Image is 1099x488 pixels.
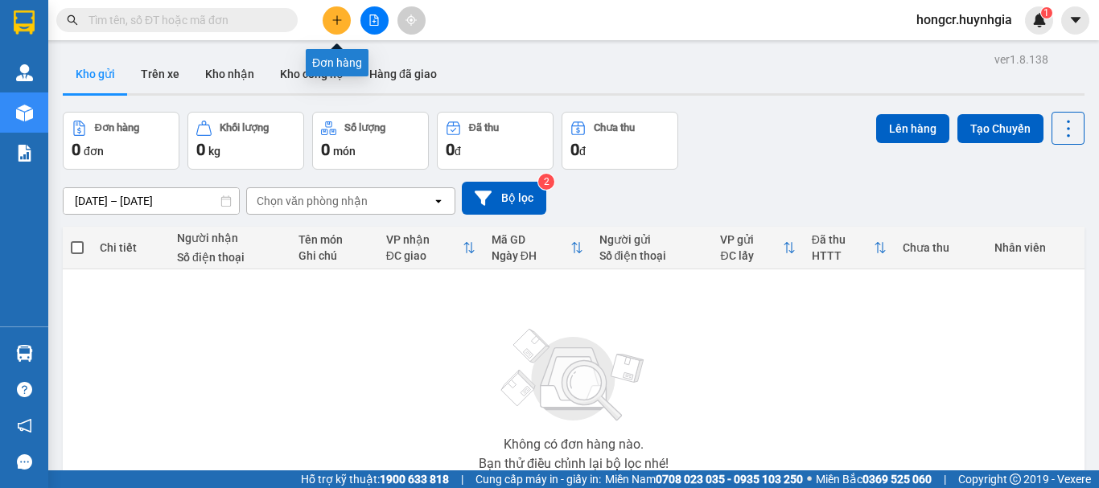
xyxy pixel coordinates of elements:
div: Chi tiết [100,241,161,254]
div: Chọn văn phòng nhận [257,193,368,209]
img: warehouse-icon [16,105,33,121]
div: Tên món [298,233,370,246]
div: Đơn hàng [306,49,368,76]
button: Kho nhận [192,55,267,93]
div: Người nhận [177,232,282,244]
span: ⚪️ [807,476,812,482]
span: đơn [84,145,104,158]
div: ĐC giao [386,249,463,262]
div: Số điện thoại [177,251,282,264]
img: solution-icon [16,145,33,162]
div: HTTT [812,249,875,262]
input: Select a date range. [64,188,239,214]
th: Toggle SortBy [804,227,895,269]
button: Tạo Chuyến [957,114,1043,143]
img: svg+xml;base64,PHN2ZyBjbGFzcz0ibGlzdC1wbHVnX19zdmciIHhtbG5zPSJodHRwOi8vd3d3LnczLm9yZy8yMDAwL3N2Zy... [493,319,654,432]
span: | [944,470,946,488]
div: Ngày ĐH [492,249,570,262]
span: | [461,470,463,488]
button: plus [323,6,351,35]
span: 0 [321,140,330,159]
button: Kho gửi [63,55,128,93]
th: Toggle SortBy [484,227,591,269]
span: plus [331,14,343,26]
div: Bạn thử điều chỉnh lại bộ lọc nhé! [479,457,669,470]
button: Số lượng0món [312,112,429,170]
svg: open [432,195,445,207]
div: Đã thu [469,122,499,133]
img: warehouse-icon [16,64,33,81]
th: Toggle SortBy [712,227,803,269]
div: Chưa thu [903,241,978,254]
button: Lên hàng [876,114,949,143]
button: Khối lượng0kg [187,112,304,170]
div: Nhân viên [994,241,1076,254]
button: aim [397,6,426,35]
span: 0 [446,140,455,159]
div: Số lượng [344,122,385,133]
span: question-circle [17,382,32,397]
div: Đơn hàng [95,122,139,133]
span: copyright [1010,474,1021,485]
strong: 0708 023 035 - 0935 103 250 [656,473,803,486]
div: Đã thu [812,233,875,246]
button: Đã thu0đ [437,112,554,170]
span: message [17,454,32,470]
span: Miền Nam [605,470,803,488]
img: icon-new-feature [1032,13,1047,27]
span: 0 [196,140,205,159]
span: aim [405,14,417,26]
button: Đơn hàng0đơn [63,112,179,170]
span: kg [208,145,220,158]
div: Số điện thoại [599,249,705,262]
button: Chưa thu0đ [562,112,678,170]
span: hongcr.huynhgia [903,10,1025,30]
span: 1 [1043,7,1049,18]
sup: 1 [1041,7,1052,18]
button: Hàng đã giao [356,55,450,93]
button: Kho công nợ [267,55,356,93]
div: VP nhận [386,233,463,246]
div: VP gửi [720,233,782,246]
span: notification [17,418,32,433]
input: Tìm tên, số ĐT hoặc mã đơn [88,11,278,29]
span: 0 [72,140,80,159]
div: ĐC lấy [720,249,782,262]
button: caret-down [1061,6,1089,35]
span: caret-down [1068,13,1083,27]
span: Cung cấp máy in - giấy in: [475,470,601,488]
img: warehouse-icon [16,345,33,362]
div: Ghi chú [298,249,370,262]
div: Chưa thu [594,122,635,133]
span: đ [579,145,586,158]
sup: 2 [538,174,554,190]
div: Người gửi [599,233,705,246]
div: Mã GD [492,233,570,246]
span: file-add [368,14,380,26]
span: search [67,14,78,26]
button: Trên xe [128,55,192,93]
button: Bộ lọc [462,182,546,215]
span: Hỗ trợ kỹ thuật: [301,470,449,488]
div: Không có đơn hàng nào. [504,438,644,451]
strong: 1900 633 818 [380,473,449,486]
span: món [333,145,356,158]
strong: 0369 525 060 [862,473,932,486]
button: file-add [360,6,389,35]
span: Miền Bắc [816,470,932,488]
div: ver 1.8.138 [994,51,1048,68]
div: Khối lượng [220,122,269,133]
th: Toggle SortBy [378,227,484,269]
span: 0 [570,140,579,159]
img: logo-vxr [14,10,35,35]
span: đ [455,145,461,158]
